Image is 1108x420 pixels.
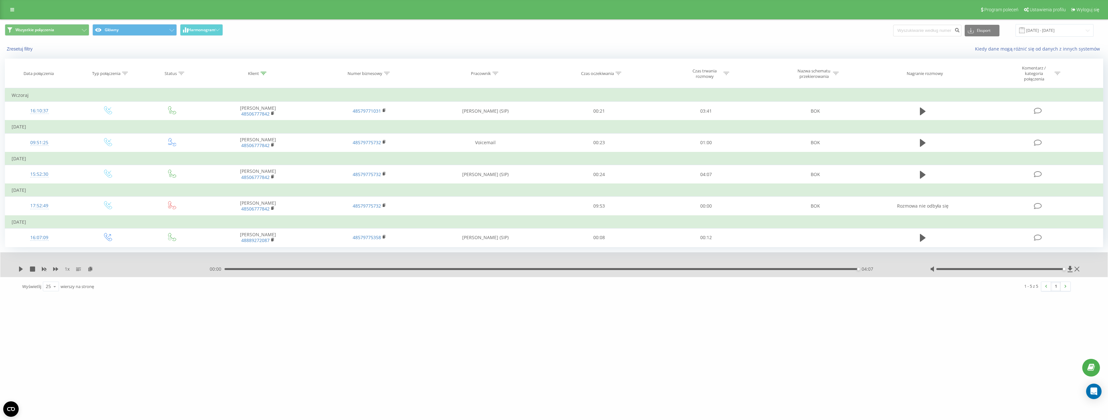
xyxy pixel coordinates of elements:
td: [DATE] [5,216,1103,229]
a: 1 [1051,282,1061,291]
td: 01:00 [653,133,760,152]
a: 48579775732 [353,139,381,145]
div: 1 - 5 z 5 [1024,283,1038,289]
span: Ustawienia profilu [1030,7,1066,12]
span: Wyloguj się [1076,7,1099,12]
button: Open CMP widget [3,401,19,417]
td: [DATE] [5,184,1103,197]
td: [PERSON_NAME] [202,228,314,247]
td: BOK [760,197,871,216]
div: Komentarz / kategoria połączenia [1015,65,1053,82]
button: Zresetuj filtry [5,46,36,52]
td: Voicemail [425,133,545,152]
td: [PERSON_NAME] [202,133,314,152]
span: Harmonogram [188,28,215,32]
a: 48579771031 [353,108,381,114]
td: [PERSON_NAME] [202,197,314,216]
a: 48579775732 [353,203,381,209]
div: Typ połączenia [92,71,120,76]
td: [PERSON_NAME] (SIP) [425,228,545,247]
div: Nagranie rozmowy [907,71,943,76]
a: 48506777842 [241,111,270,117]
div: Accessibility label [1063,268,1065,270]
td: 00:23 [545,133,653,152]
div: Czas trwania rozmowy [687,68,722,79]
span: Wszystkie połączenia [15,27,54,33]
td: [DATE] [5,120,1103,133]
div: Numer biznesowy [348,71,382,76]
td: 04:07 [653,165,760,184]
div: Czas oczekiwania [581,71,614,76]
td: BOK [760,133,871,152]
td: [PERSON_NAME] (SIP) [425,102,545,121]
span: Program poleceń [984,7,1018,12]
span: 04:07 [862,266,873,272]
div: Accessibility label [857,268,860,270]
div: 16:07:09 [12,231,67,244]
div: Pracownik [471,71,491,76]
td: BOK [760,165,871,184]
td: 00:08 [545,228,653,247]
td: BOK [760,102,871,121]
input: Wyszukiwanie według numeru [893,25,961,36]
button: Harmonogram [180,24,223,36]
a: 48889272087 [241,237,270,243]
div: 09:51:25 [12,136,67,149]
td: [PERSON_NAME] (SIP) [425,165,545,184]
div: Klient [248,71,259,76]
a: 48506777842 [241,142,270,148]
button: Eksport [965,25,999,36]
td: Wczoraj [5,89,1103,102]
span: wierszy na stronę [61,284,94,289]
td: 00:21 [545,102,653,121]
a: 48579775358 [353,234,381,240]
td: [DATE] [5,152,1103,165]
div: 15:52:30 [12,168,67,181]
div: Open Intercom Messenger [1086,384,1102,399]
td: 00:00 [653,197,760,216]
span: Wyświetlij [22,284,41,289]
div: Status [165,71,177,76]
span: 00:00 [210,266,224,272]
div: 17:52:49 [12,200,67,212]
a: 48506777842 [241,174,270,180]
td: 00:24 [545,165,653,184]
a: 48506777842 [241,206,270,212]
td: 00:12 [653,228,760,247]
button: Wszystkie połączenia [5,24,89,36]
span: 1 x [65,266,70,272]
a: Kiedy dane mogą różnić się od danych z innych systemów [975,46,1103,52]
a: 48579775732 [353,171,381,177]
td: [PERSON_NAME] [202,165,314,184]
span: Rozmowa nie odbyła się [897,203,949,209]
button: Główny [92,24,177,36]
td: 03:41 [653,102,760,121]
td: [PERSON_NAME] [202,102,314,121]
td: 09:53 [545,197,653,216]
div: 16:10:37 [12,105,67,117]
div: Nazwa schematu przekierowania [797,68,831,79]
div: 25 [46,283,51,290]
div: Data połączenia [24,71,54,76]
